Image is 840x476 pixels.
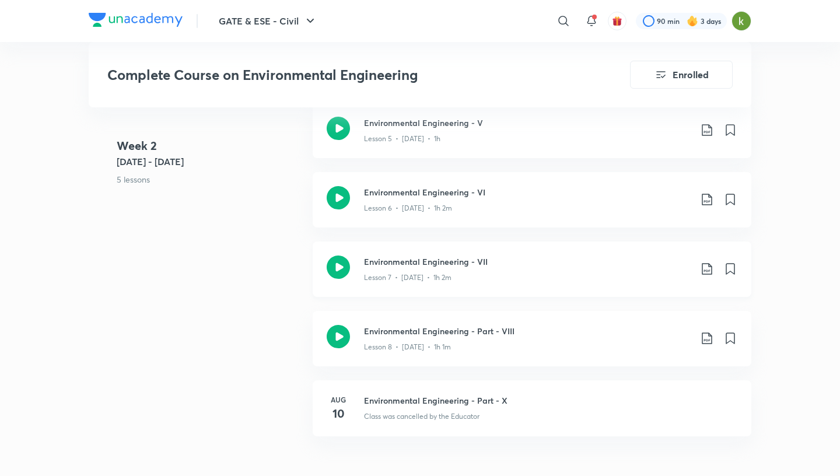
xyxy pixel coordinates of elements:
[117,137,303,155] h4: Week 2
[364,134,440,144] p: Lesson 5 • [DATE] • 1h
[364,272,452,283] p: Lesson 7 • [DATE] • 1h 2m
[327,405,350,422] h4: 10
[313,242,751,311] a: Environmental Engineering - VIILesson 7 • [DATE] • 1h 2m
[89,13,183,30] a: Company Logo
[313,103,751,172] a: Environmental Engineering - VLesson 5 • [DATE] • 1h
[364,256,691,268] h3: Environmental Engineering - VII
[313,311,751,380] a: Environmental Engineering - Part - VIIILesson 8 • [DATE] • 1h 1m
[364,411,480,422] p: Class was cancelled by the Educator
[313,380,751,450] a: Aug10Environmental Engineering - Part - XClass was cancelled by the Educator
[117,155,303,169] h5: [DATE] - [DATE]
[107,66,564,83] h3: Complete Course on Environmental Engineering
[364,203,452,213] p: Lesson 6 • [DATE] • 1h 2m
[364,394,737,407] h3: Environmental Engineering - Part - X
[612,16,622,26] img: avatar
[731,11,751,31] img: Piyush raj
[364,117,691,129] h3: Environmental Engineering - V
[327,394,350,405] h6: Aug
[608,12,626,30] button: avatar
[89,13,183,27] img: Company Logo
[687,15,698,27] img: streak
[364,342,451,352] p: Lesson 8 • [DATE] • 1h 1m
[313,172,751,242] a: Environmental Engineering - VILesson 6 • [DATE] • 1h 2m
[117,173,303,185] p: 5 lessons
[630,61,733,89] button: Enrolled
[364,186,691,198] h3: Environmental Engineering - VI
[364,325,691,337] h3: Environmental Engineering - Part - VIII
[212,9,324,33] button: GATE & ESE - Civil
